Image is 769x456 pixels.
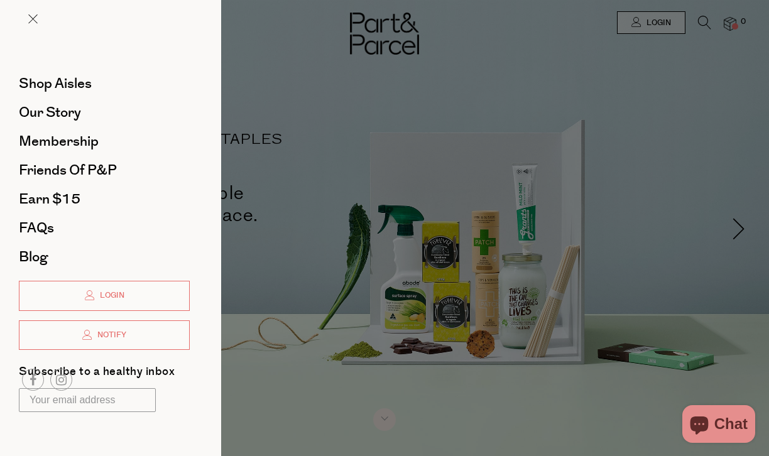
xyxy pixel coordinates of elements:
[19,192,190,206] a: Earn $15
[19,247,48,267] span: Blog
[679,405,759,446] inbox-online-store-chat: Shopify online store chat
[19,160,117,180] span: Friends of P&P
[19,218,54,238] span: FAQs
[19,320,190,350] a: Notify
[19,131,99,151] span: Membership
[19,106,190,119] a: Our Story
[19,189,80,209] span: Earn $15
[19,77,190,90] a: Shop Aisles
[19,388,156,412] input: Your email address
[97,290,124,301] span: Login
[19,281,190,311] a: Login
[94,330,126,340] span: Notify
[19,73,92,94] span: Shop Aisles
[19,163,190,177] a: Friends of P&P
[19,221,190,235] a: FAQs
[19,102,81,122] span: Our Story
[19,250,190,264] a: Blog
[19,134,190,148] a: Membership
